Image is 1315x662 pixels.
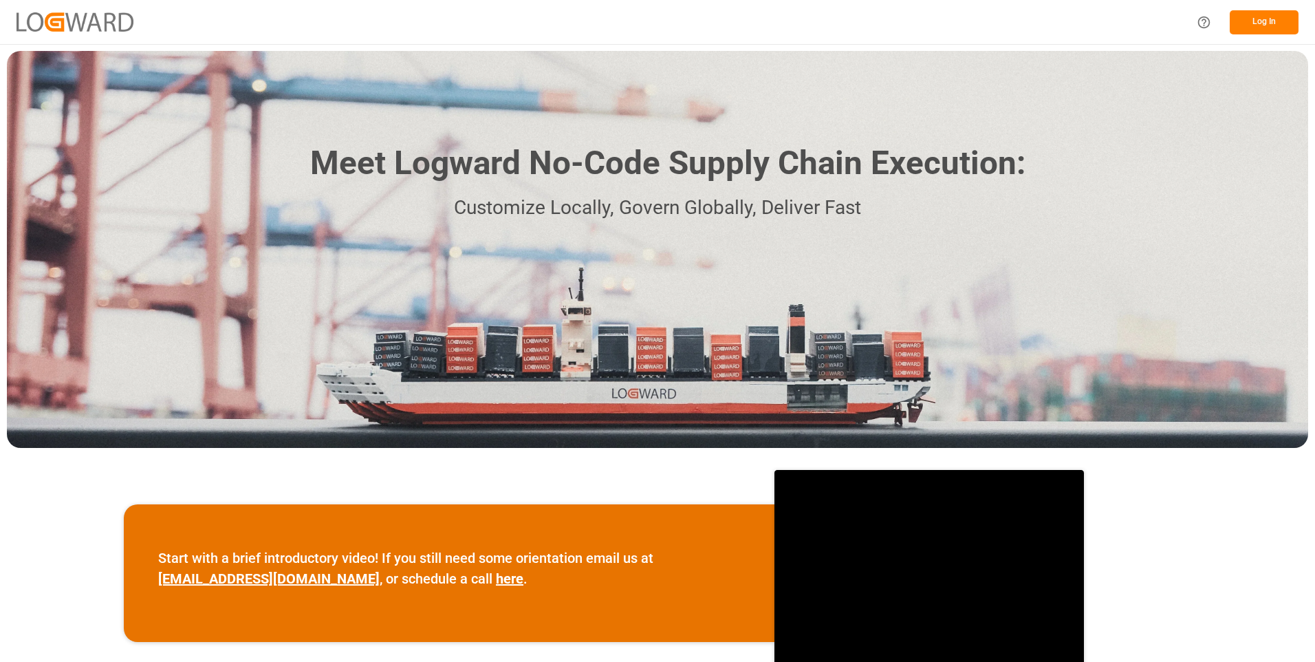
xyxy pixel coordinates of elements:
[1188,7,1219,38] button: Help Center
[158,548,740,589] p: Start with a brief introductory video! If you still need some orientation email us at , or schedu...
[158,570,380,587] a: [EMAIL_ADDRESS][DOMAIN_NAME]
[17,12,133,31] img: Logward_new_orange.png
[1230,10,1298,34] button: Log In
[310,139,1025,188] h1: Meet Logward No-Code Supply Chain Execution:
[496,570,523,587] a: here
[290,193,1025,224] p: Customize Locally, Govern Globally, Deliver Fast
